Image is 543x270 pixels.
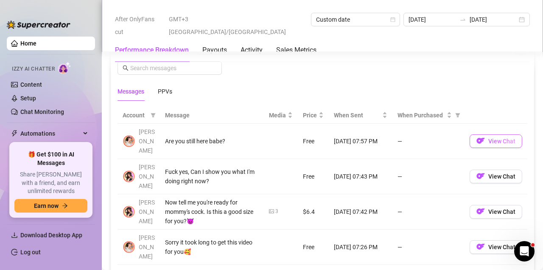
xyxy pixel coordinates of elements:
img: AI Chatter [58,62,71,74]
div: Fuck yes, Can I show you what I'm doing right now? [165,167,259,186]
a: OFView Chat [470,210,522,217]
button: OFView Chat [470,134,522,148]
td: — [392,194,465,230]
td: [DATE] 07:42 PM [329,194,392,230]
img: logo-BBDzfeDw.svg [7,20,70,29]
span: Custom date [316,13,395,26]
img: Holly [123,206,135,218]
button: OFView Chat [470,170,522,183]
span: filter [455,113,460,118]
span: After OnlyFans cut [115,13,164,38]
th: When Purchased [392,107,465,124]
td: [DATE] 07:57 PM [329,124,392,159]
td: [DATE] 07:26 PM [329,230,392,265]
span: thunderbolt [11,130,18,137]
div: Now tell me you're ready for mommy's cock. Is this a good size for you?😈 [165,198,259,226]
button: OFView Chat [470,205,522,219]
div: Sorry it took long to get this video for you🥰 [165,238,259,256]
img: 𝖍𝖔𝖑𝖑𝖞 [123,135,135,147]
td: Free [298,124,329,159]
th: Price [298,107,329,124]
span: Media [269,111,286,120]
button: OFView Chat [470,240,522,254]
span: search [123,65,129,71]
td: [DATE] 07:43 PM [329,159,392,194]
div: Activity [241,45,263,55]
td: — [392,230,465,265]
span: View Chat [488,244,515,250]
span: Izzy AI Chatter [12,65,55,73]
img: 𝖍𝖔𝖑𝖑𝖞 [123,241,135,253]
a: Chat Monitoring [20,108,64,115]
img: OF [476,172,485,180]
span: GMT+3 [GEOGRAPHIC_DATA]/[GEOGRAPHIC_DATA] [169,13,306,38]
a: Content [20,81,42,88]
th: Message [160,107,264,124]
iframe: Intercom live chat [514,241,535,261]
span: arrow-right [62,203,68,209]
td: — [392,124,465,159]
div: Sales Metrics [276,45,316,55]
a: Log out [20,249,41,256]
span: picture [269,209,274,214]
span: to [459,16,466,23]
div: PPVs [158,87,172,96]
button: Earn nowarrow-right [14,199,87,213]
span: download [11,232,18,239]
img: OF [476,242,485,251]
span: [PERSON_NAME] [139,234,155,260]
a: Home [20,40,36,47]
span: filter [149,109,157,122]
div: Messages [118,87,144,96]
span: View Chat [488,208,515,215]
span: [PERSON_NAME] [139,164,155,189]
span: Automations [20,127,81,140]
input: End date [470,15,517,24]
a: OFView Chat [470,245,522,252]
span: Price [303,111,317,120]
td: — [392,159,465,194]
td: Free [298,230,329,265]
div: 3 [275,207,278,216]
span: Account [123,111,147,120]
span: swap-right [459,16,466,23]
span: 🎁 Get $100 in AI Messages [14,151,87,167]
span: [PERSON_NAME] [139,128,155,154]
th: When Sent [329,107,392,124]
span: Download Desktop App [20,232,82,239]
span: When Purchased [397,111,445,120]
input: Start date [409,15,456,24]
span: calendar [390,17,395,22]
span: Earn now [34,202,59,209]
span: filter [151,113,156,118]
a: OFView Chat [470,175,522,182]
div: Payouts [202,45,227,55]
div: Performance Breakdown [115,45,189,55]
a: Setup [20,95,36,102]
span: View Chat [488,173,515,180]
span: When Sent [334,111,381,120]
img: OF [476,207,485,216]
a: OFView Chat [470,139,522,146]
img: OF [476,136,485,145]
span: Share [PERSON_NAME] with a friend, and earn unlimited rewards [14,171,87,196]
img: Holly [123,171,135,182]
input: Search messages [130,63,217,73]
td: $6.4 [298,194,329,230]
td: Free [298,159,329,194]
div: Are you still here babe? [165,136,259,146]
th: Media [264,107,298,124]
span: [PERSON_NAME] [139,199,155,225]
span: filter [453,109,462,122]
span: View Chat [488,138,515,145]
